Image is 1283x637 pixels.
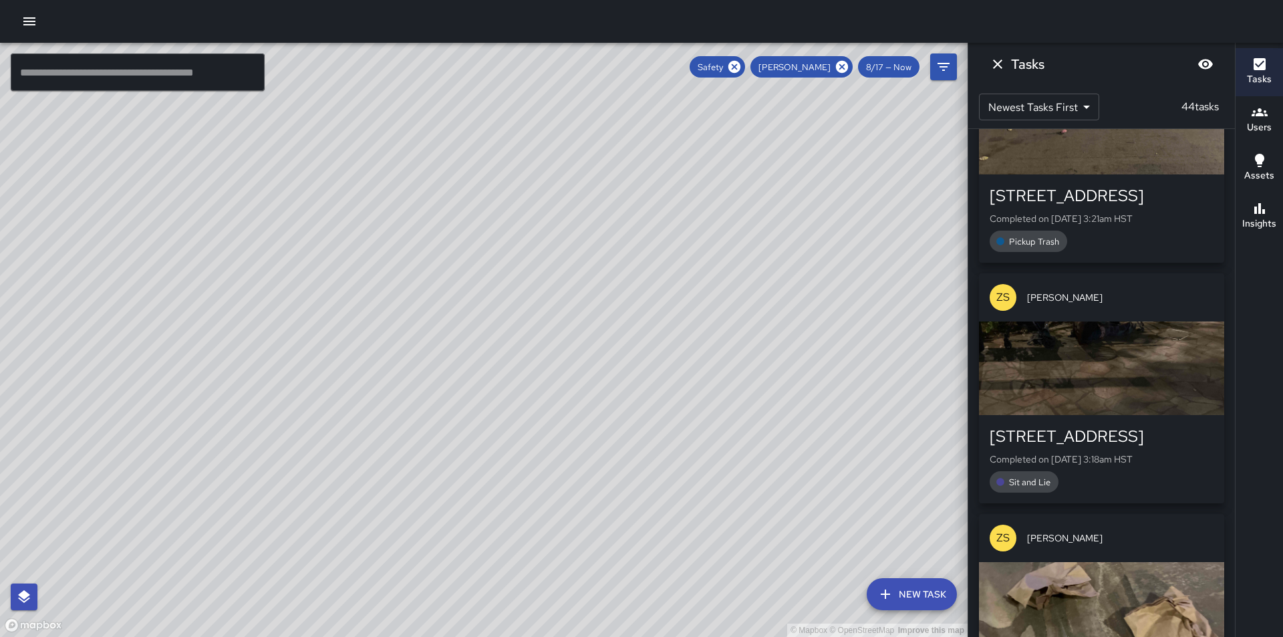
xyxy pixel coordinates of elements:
[1001,477,1058,488] span: Sit and Lie
[979,273,1224,503] button: ZS[PERSON_NAME][STREET_ADDRESS]Completed on [DATE] 3:18am HSTSit and Lie
[990,185,1214,207] div: [STREET_ADDRESS]
[690,61,731,73] span: Safety
[1176,99,1224,115] p: 44 tasks
[1192,51,1219,78] button: Blur
[1027,531,1214,545] span: [PERSON_NAME]
[1236,193,1283,241] button: Insights
[990,426,1214,447] div: [STREET_ADDRESS]
[690,56,745,78] div: Safety
[1027,291,1214,304] span: [PERSON_NAME]
[1247,72,1272,87] h6: Tasks
[990,453,1214,466] p: Completed on [DATE] 3:18am HST
[750,56,853,78] div: [PERSON_NAME]
[858,61,919,73] span: 8/17 — Now
[867,578,957,610] button: New Task
[984,51,1011,78] button: Dismiss
[930,53,957,80] button: Filters
[1236,96,1283,144] button: Users
[979,33,1224,263] button: ZS[PERSON_NAME][STREET_ADDRESS]Completed on [DATE] 3:21am HSTPickup Trash
[1244,168,1274,183] h6: Assets
[1247,120,1272,135] h6: Users
[996,530,1010,546] p: ZS
[1236,48,1283,96] button: Tasks
[996,289,1010,305] p: ZS
[1236,144,1283,193] button: Assets
[1001,236,1067,247] span: Pickup Trash
[750,61,839,73] span: [PERSON_NAME]
[990,212,1214,225] p: Completed on [DATE] 3:21am HST
[1011,53,1044,75] h6: Tasks
[979,94,1099,120] div: Newest Tasks First
[1242,217,1276,231] h6: Insights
